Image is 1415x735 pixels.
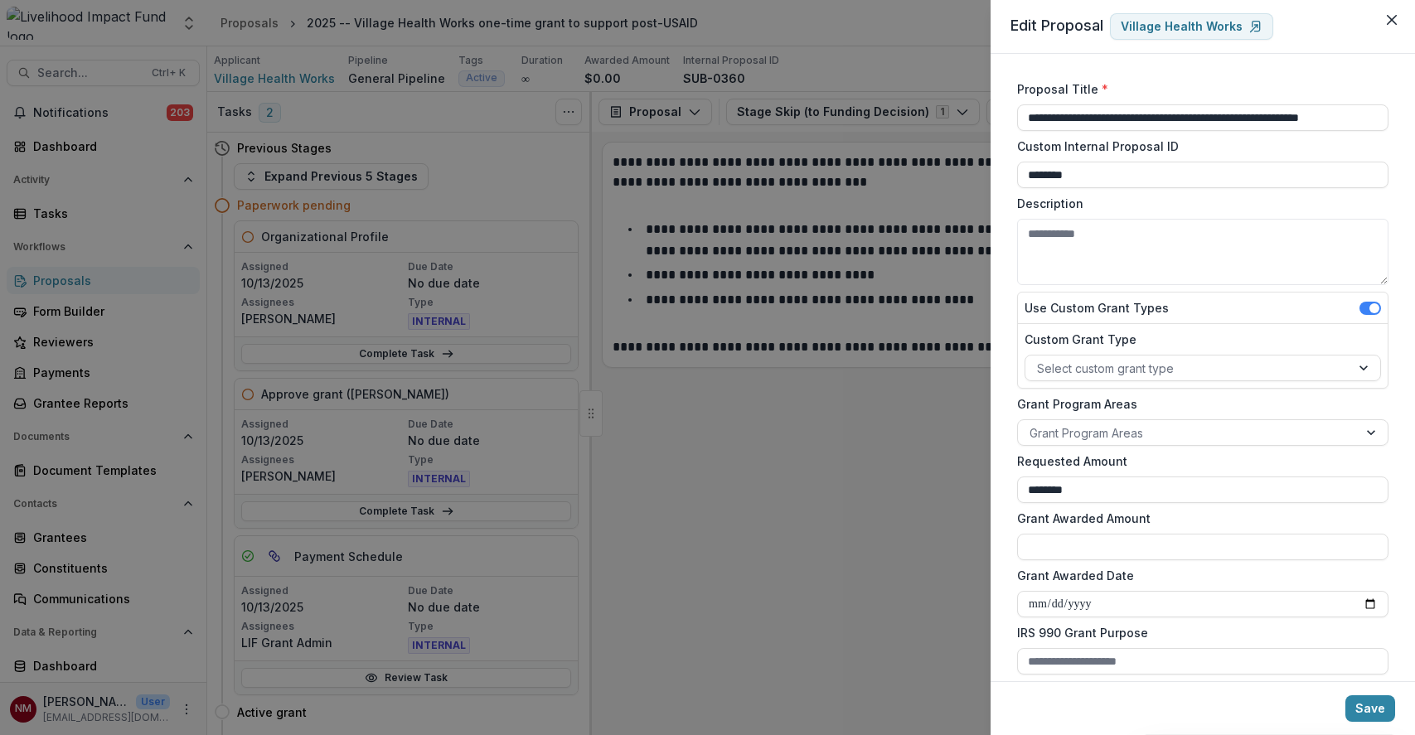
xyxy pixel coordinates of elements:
label: Use Custom Grant Types [1025,299,1169,317]
button: Close [1379,7,1405,33]
label: Requested Amount [1017,452,1379,470]
label: Grant Awarded Amount [1017,510,1379,527]
label: Proposal Title [1017,80,1379,98]
label: Grant Program Areas [1017,395,1379,413]
label: Description [1017,195,1379,212]
label: Custom Internal Proposal ID [1017,138,1379,155]
label: Custom Grant Type [1025,331,1371,348]
a: Village Health Works [1110,13,1273,40]
label: Grant Awarded Date [1017,567,1379,584]
button: Save [1345,695,1395,722]
p: Village Health Works [1121,20,1243,34]
label: IRS 990 Grant Purpose [1017,624,1379,641]
span: Edit Proposal [1010,17,1103,34]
